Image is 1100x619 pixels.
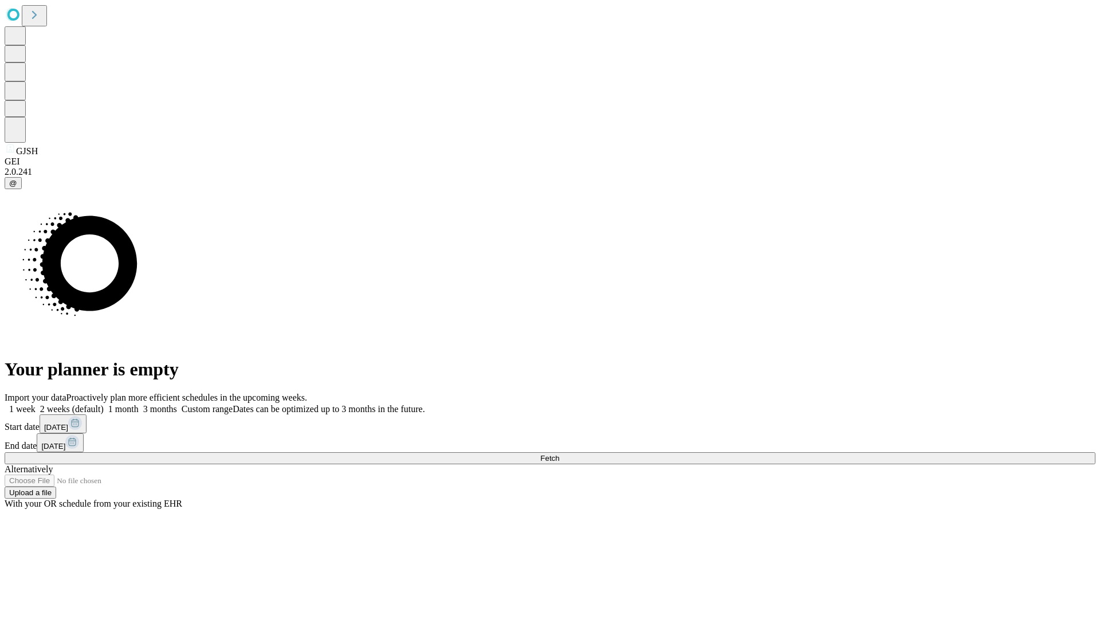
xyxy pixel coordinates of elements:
button: [DATE] [37,433,84,452]
div: GEI [5,156,1095,167]
span: With your OR schedule from your existing EHR [5,499,182,508]
span: Dates can be optimized up to 3 months in the future. [233,404,425,414]
span: Proactively plan more efficient schedules in the upcoming weeks. [66,393,307,402]
div: Start date [5,414,1095,433]
span: [DATE] [41,442,65,450]
span: 2 weeks (default) [40,404,104,414]
span: 3 months [143,404,177,414]
span: GJSH [16,146,38,156]
h1: Your planner is empty [5,359,1095,380]
span: Custom range [182,404,233,414]
span: 1 week [9,404,36,414]
button: @ [5,177,22,189]
div: End date [5,433,1095,452]
span: Import your data [5,393,66,402]
div: 2.0.241 [5,167,1095,177]
span: Fetch [540,454,559,463]
span: 1 month [108,404,139,414]
span: Alternatively [5,464,53,474]
button: Upload a file [5,487,56,499]
button: Fetch [5,452,1095,464]
span: [DATE] [44,423,68,432]
span: @ [9,179,17,187]
button: [DATE] [40,414,87,433]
